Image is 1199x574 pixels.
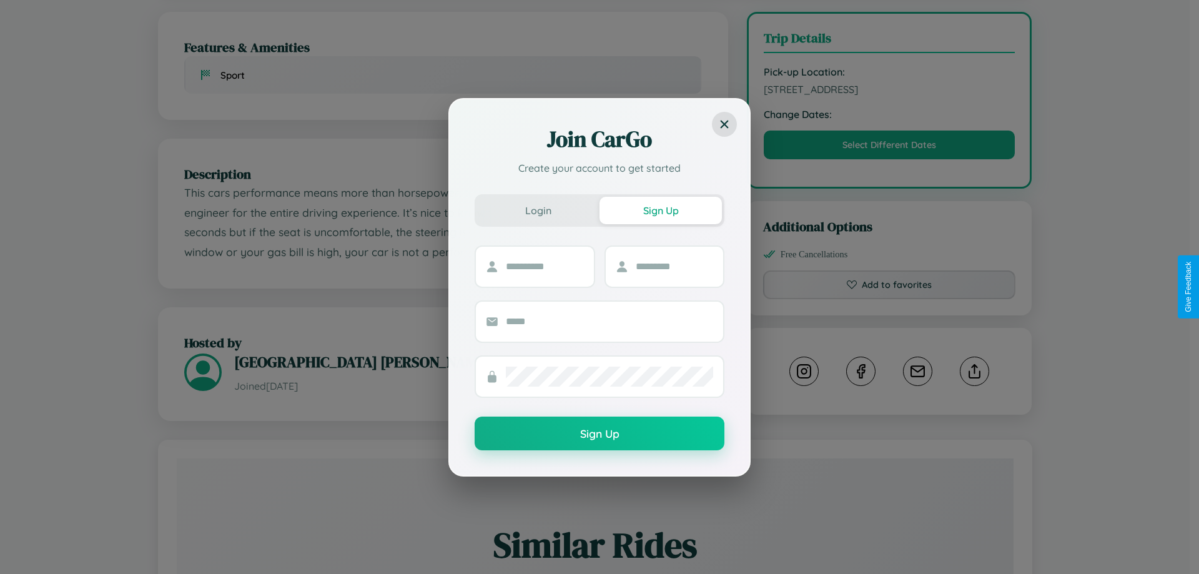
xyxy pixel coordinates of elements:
[599,197,722,224] button: Sign Up
[1184,262,1193,312] div: Give Feedback
[477,197,599,224] button: Login
[475,161,724,176] p: Create your account to get started
[475,417,724,450] button: Sign Up
[475,124,724,154] h2: Join CarGo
